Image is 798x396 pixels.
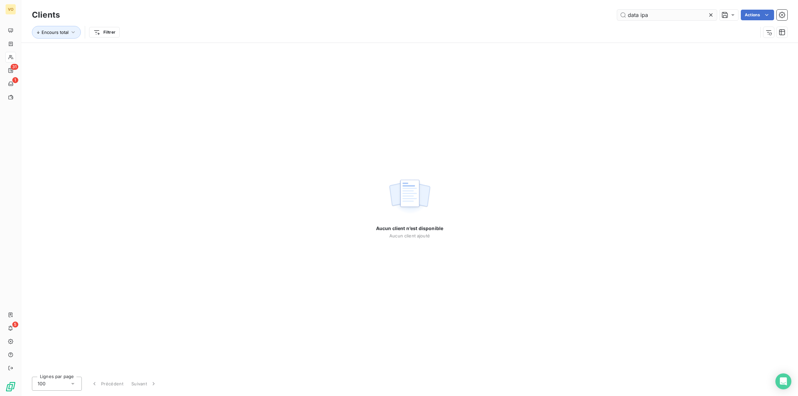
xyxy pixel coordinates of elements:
[12,322,18,328] span: 5
[12,77,18,83] span: 1
[5,4,16,15] div: VO
[5,381,16,392] img: Logo LeanPay
[32,26,81,39] button: Encours total
[775,373,791,389] div: Open Intercom Messenger
[5,78,16,89] a: 1
[388,176,431,217] img: empty state
[11,64,18,70] span: 31
[42,30,68,35] span: Encours total
[389,233,430,238] span: Aucun client ajouté
[89,27,120,38] button: Filtrer
[87,377,127,391] button: Précédent
[127,377,161,391] button: Suivant
[741,10,774,20] button: Actions
[5,65,16,76] a: 31
[376,225,443,232] span: Aucun client n’est disponible
[38,380,46,387] span: 100
[617,10,717,20] input: Rechercher
[32,9,60,21] h3: Clients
